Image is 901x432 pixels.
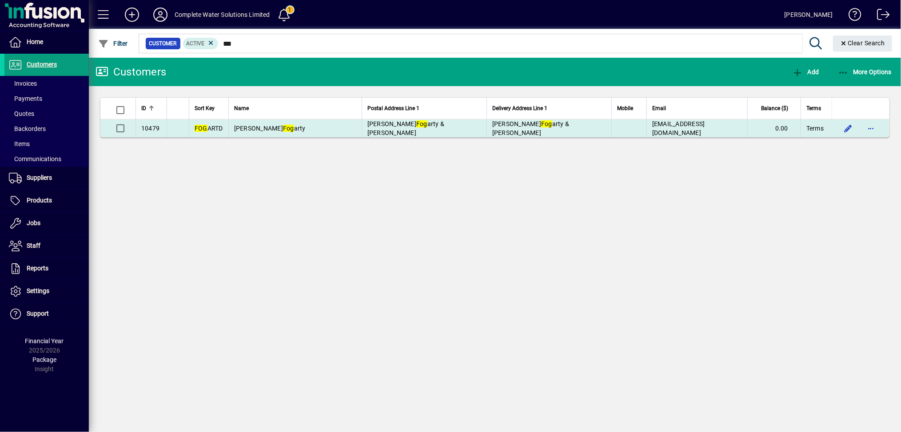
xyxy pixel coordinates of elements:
span: Balance ($) [761,103,788,113]
a: Communications [4,151,89,166]
button: Clear [833,36,893,52]
span: Communications [9,155,61,162]
a: Reports [4,258,89,280]
span: Terms [806,103,821,113]
a: Settings [4,280,89,302]
span: ID [141,103,146,113]
td: 0.00 [747,119,801,137]
div: [PERSON_NAME] [785,8,833,22]
a: Invoices [4,76,89,91]
span: Payments [9,95,42,102]
span: Package [32,356,56,363]
span: Quotes [9,110,34,117]
span: Home [27,38,43,45]
a: Products [4,190,89,212]
a: Backorders [4,121,89,136]
span: Staff [27,242,40,249]
button: Filter [96,36,130,52]
span: [PERSON_NAME] arty & [PERSON_NAME] [367,120,445,136]
a: Support [4,303,89,325]
button: Edit [841,121,855,135]
div: Complete Water Solutions Limited [175,8,270,22]
a: Knowledge Base [842,2,861,31]
span: Active [187,40,205,47]
button: Profile [146,7,175,23]
a: Logout [870,2,890,31]
span: Clear Search [840,40,885,47]
div: Customers [96,65,166,79]
span: Postal Address Line 1 [367,103,419,113]
em: Fog [283,125,294,132]
div: Email [652,103,742,113]
em: FOG [195,125,207,132]
div: Name [234,103,356,113]
span: Reports [27,265,48,272]
div: ID [141,103,161,113]
span: Items [9,140,30,147]
span: Jobs [27,219,40,226]
div: Mobile [617,103,641,113]
span: Name [234,103,249,113]
span: [PERSON_NAME] arty & [PERSON_NAME] [492,120,570,136]
span: Backorders [9,125,46,132]
mat-chip: Activation Status: Active [183,38,219,49]
span: Filter [98,40,128,47]
a: Payments [4,91,89,106]
em: Fog [541,120,552,127]
span: [PERSON_NAME] arty [234,125,306,132]
span: 10479 [141,125,159,132]
div: Balance ($) [753,103,796,113]
span: Settings [27,287,49,294]
span: Customers [27,61,57,68]
span: Invoices [9,80,37,87]
button: More Options [836,64,894,80]
span: Terms [806,124,824,133]
a: Jobs [4,212,89,234]
a: Home [4,31,89,53]
button: Add [118,7,146,23]
a: Quotes [4,106,89,121]
span: Suppliers [27,174,52,181]
a: Items [4,136,89,151]
span: More Options [838,68,892,75]
button: More options [864,121,878,135]
span: ARTD [195,125,223,132]
span: Delivery Address Line 1 [492,103,547,113]
span: Add [792,68,819,75]
span: [EMAIL_ADDRESS][DOMAIN_NAME] [652,120,705,136]
span: Customer [149,39,177,48]
span: Mobile [617,103,633,113]
span: Products [27,197,52,204]
em: Fog [416,120,427,127]
a: Staff [4,235,89,257]
span: Support [27,310,49,317]
span: Email [652,103,666,113]
button: Add [790,64,821,80]
a: Suppliers [4,167,89,189]
span: Sort Key [195,103,215,113]
span: Financial Year [25,337,64,345]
